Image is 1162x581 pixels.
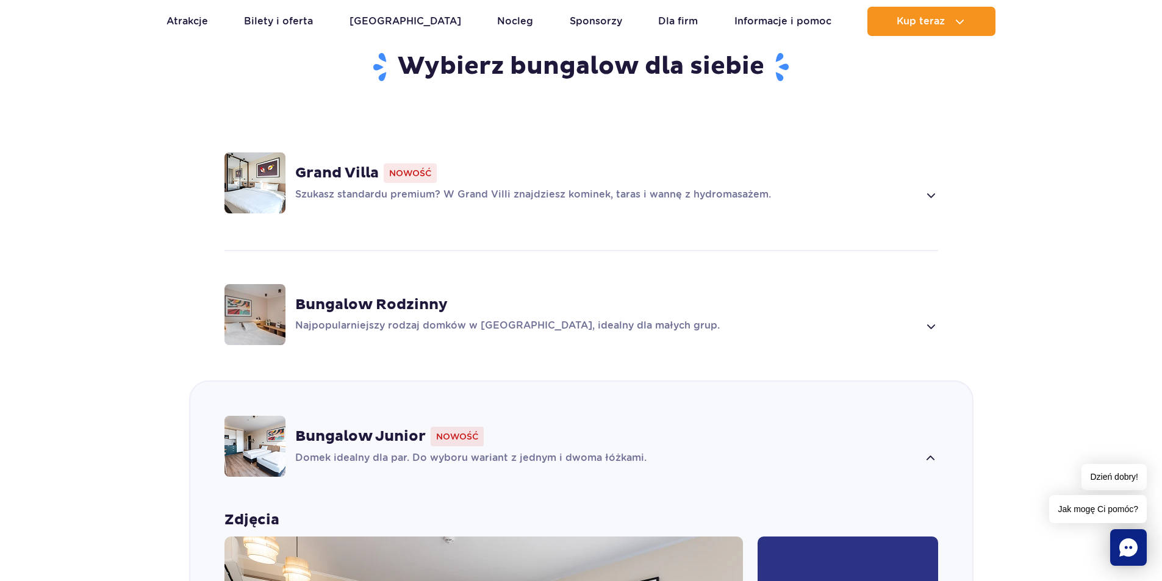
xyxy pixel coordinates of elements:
[295,451,919,466] p: Domek idealny dla par. Do wyboru wariant z jednym i dwoma łóżkami.
[167,7,208,36] a: Atrakcje
[734,7,831,36] a: Informacje i pomoc
[384,163,437,183] span: Nowość
[244,7,313,36] a: Bilety i oferta
[224,511,938,529] strong: Zdjęcia
[295,319,919,333] p: Najpopularniejszy rodzaj domków w [GEOGRAPHIC_DATA], idealny dla małych grup.
[224,51,938,83] h2: Wybierz bungalow dla siebie
[295,164,379,182] strong: Grand Villa
[570,7,622,36] a: Sponsorzy
[1110,529,1147,566] div: Chat
[658,7,698,36] a: Dla firm
[295,427,426,446] strong: Bungalow Junior
[295,296,448,314] strong: Bungalow Rodzinny
[1049,495,1147,523] span: Jak mogę Ci pomóc?
[295,188,919,202] p: Szukasz standardu premium? W Grand Villi znajdziesz kominek, taras i wannę z hydromasażem.
[431,427,484,446] span: Nowość
[497,7,533,36] a: Nocleg
[1081,464,1147,490] span: Dzień dobry!
[350,7,461,36] a: [GEOGRAPHIC_DATA]
[867,7,995,36] button: Kup teraz
[897,16,945,27] span: Kup teraz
